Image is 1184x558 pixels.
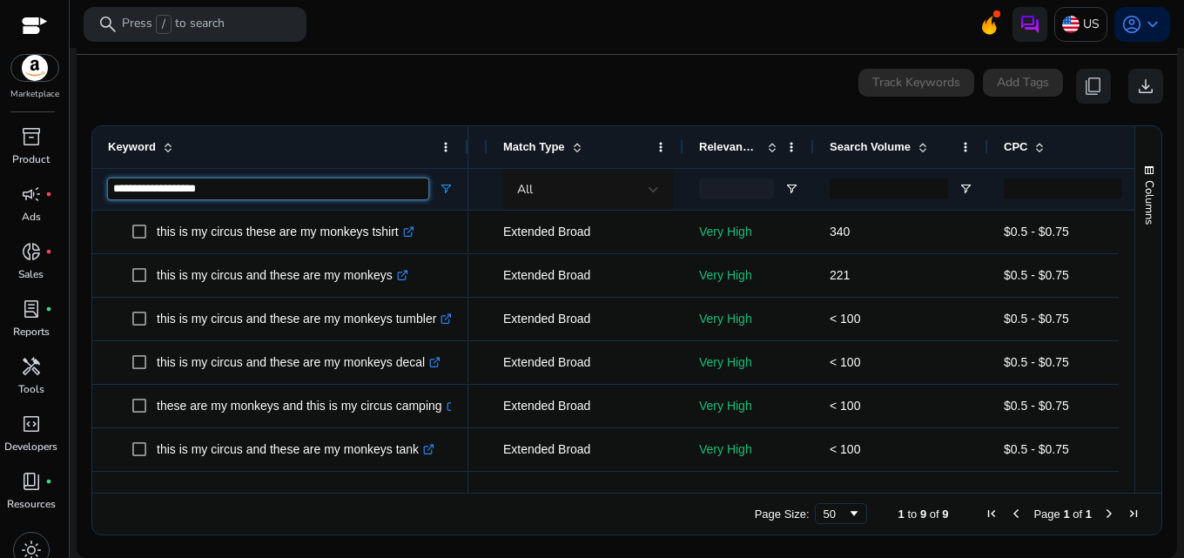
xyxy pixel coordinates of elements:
[503,388,668,424] p: Extended Broad
[18,381,44,397] p: Tools
[1004,225,1069,239] span: $0.5 - $0.75
[439,182,453,196] button: Open Filter Menu
[1004,399,1069,413] span: $0.5 - $0.75
[985,507,999,521] div: First Page
[824,508,847,521] div: 50
[1102,507,1116,521] div: Next Page
[1133,182,1147,196] button: Open Filter Menu
[22,209,41,225] p: Ads
[4,439,57,454] p: Developers
[930,508,939,521] span: of
[1127,507,1140,521] div: Last Page
[830,268,850,282] span: 221
[156,15,172,34] span: /
[920,508,926,521] span: 9
[157,345,441,380] p: this is my circus and these are my monkeys decal
[157,475,453,511] p: actually this is my circus and these are my monkeys
[699,301,798,337] p: Very High
[10,88,59,101] p: Marketplace
[157,388,458,424] p: these are my monkeys and this is my circus camping
[21,413,42,434] span: code_blocks
[503,258,668,293] p: Extended Broad
[157,301,452,337] p: this is my circus and these are my monkeys tumbler
[1004,140,1027,153] span: CPC
[45,478,52,485] span: fiber_manual_record
[503,475,668,511] p: Extended Broad
[942,508,948,521] span: 9
[21,471,42,492] span: book_4
[18,266,44,282] p: Sales
[503,345,668,380] p: Extended Broad
[11,55,58,81] img: amazon.svg
[157,432,434,467] p: this is my circus and these are my monkeys tank
[1086,508,1092,521] span: 1
[12,151,50,167] p: Product
[503,432,668,467] p: Extended Broad
[1083,9,1100,39] p: US
[1121,14,1142,35] span: account_circle
[1062,16,1080,33] img: us.svg
[122,15,225,34] p: Press to search
[830,140,911,153] span: Search Volume
[21,184,42,205] span: campaign
[830,312,860,326] span: < 100
[959,182,972,196] button: Open Filter Menu
[1004,355,1069,369] span: $0.5 - $0.75
[1141,180,1157,225] span: Columns
[21,356,42,377] span: handyman
[1004,178,1122,199] input: CPC Filter Input
[755,508,810,521] div: Page Size:
[7,496,56,512] p: Resources
[830,442,860,456] span: < 100
[699,345,798,380] p: Very High
[1004,268,1069,282] span: $0.5 - $0.75
[503,214,668,250] p: Extended Broad
[1004,442,1069,456] span: $0.5 - $0.75
[1135,76,1156,97] span: download
[699,258,798,293] p: Very High
[1142,14,1163,35] span: keyboard_arrow_down
[1033,508,1060,521] span: Page
[45,306,52,313] span: fiber_manual_record
[699,214,798,250] p: Very High
[830,355,860,369] span: < 100
[13,324,50,340] p: Reports
[1128,69,1163,104] button: download
[21,299,42,319] span: lab_profile
[699,388,798,424] p: Very High
[45,248,52,255] span: fiber_manual_record
[21,126,42,147] span: inventory_2
[699,475,798,511] p: Very High
[830,178,948,199] input: Search Volume Filter Input
[45,191,52,198] span: fiber_manual_record
[503,140,565,153] span: Match Type
[517,181,533,198] span: All
[157,258,408,293] p: this is my circus and these are my monkeys
[108,178,428,199] input: Keyword Filter Input
[1063,508,1069,521] span: 1
[784,182,798,196] button: Open Filter Menu
[108,140,156,153] span: Keyword
[815,503,867,524] div: Page Size
[830,225,850,239] span: 340
[830,399,860,413] span: < 100
[1073,508,1082,521] span: of
[98,14,118,35] span: search
[898,508,905,521] span: 1
[907,508,917,521] span: to
[503,301,668,337] p: Extended Broad
[699,140,760,153] span: Relevance Score
[1004,312,1069,326] span: $0.5 - $0.75
[21,241,42,262] span: donut_small
[1009,507,1023,521] div: Previous Page
[699,432,798,467] p: Very High
[157,214,414,250] p: this is my circus these are my monkeys tshirt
